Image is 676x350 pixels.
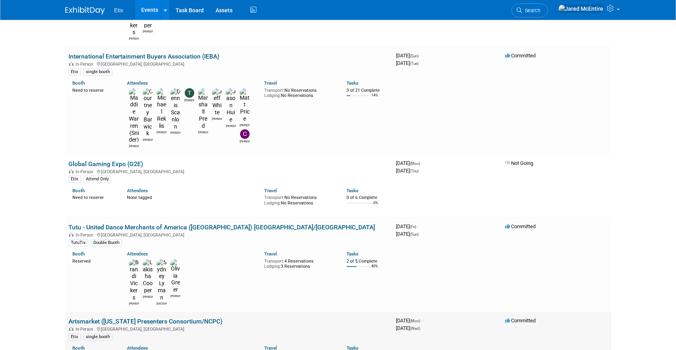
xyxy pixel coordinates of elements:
img: Travis Janovich [185,88,194,98]
img: Marshall Pred [198,88,208,130]
span: Transport: [264,88,284,93]
a: Tasks [347,251,358,257]
span: [DATE] [396,223,418,229]
span: - [421,318,422,324]
img: In-Person Event [69,62,74,66]
a: Artsmarket ([US_STATE] Presenters Consortium/NCPC) [68,318,223,325]
img: Courtney Barwick [143,88,153,137]
span: Transport: [264,195,284,200]
span: Transport: [264,259,284,264]
div: Jeff White [212,116,222,121]
div: single booth [83,333,112,341]
div: Etix [68,333,81,341]
img: Sydney Lyman [157,259,167,301]
span: (Mon) [410,161,420,166]
img: Olivia Greer [170,259,180,293]
span: [DATE] [396,231,418,237]
div: TutuTix [68,239,88,246]
a: Attendees [127,251,148,257]
a: Search [511,4,548,17]
img: In-Person Event [69,169,74,173]
div: Etix [68,176,81,183]
a: Attendees [127,80,148,86]
span: [DATE] [396,60,418,66]
a: Booth [72,80,85,86]
div: Brandi Vickers [129,36,139,41]
span: [DATE] [396,325,420,331]
div: Sydney Lyman [157,301,167,306]
span: (Thu) [410,169,418,173]
div: 2 of 5 Complete [347,259,390,264]
div: Matt Price [240,123,250,127]
span: In-Person [76,233,96,238]
div: Lakisha Cooper [143,29,153,34]
div: Need to reserve [72,193,116,201]
a: Travel [264,188,277,193]
span: Not Going [505,160,533,166]
span: [DATE] [396,53,421,59]
span: (Mon) [410,319,420,323]
a: International Entertainment Buyers Association (IEBA) [68,53,220,60]
div: [GEOGRAPHIC_DATA], [GEOGRAPHIC_DATA] [68,168,390,174]
span: (Wed) [410,326,420,331]
span: - [417,223,418,229]
a: Tutu - United Dance Merchants of America ([GEOGRAPHIC_DATA]) [GEOGRAPHIC_DATA]/[GEOGRAPHIC_DATA] [68,223,375,231]
img: Chris Battaglino [240,129,250,139]
div: None tagged [127,193,258,201]
img: ExhibitDay [65,7,105,15]
span: [DATE] [396,168,418,174]
div: No Reservations No Reservations [264,193,335,206]
a: Attendees [127,188,148,193]
span: Lodging: [264,93,281,98]
span: Search [522,8,540,13]
div: Travis Janovich [184,98,194,102]
img: Lakisha Cooper [143,259,153,294]
td: 40% [371,264,378,275]
span: - [420,53,421,59]
span: (Sun) [410,232,418,236]
div: Attend Only [83,176,111,183]
span: In-Person [76,327,96,332]
div: Double Booth [91,239,122,246]
div: Maddie Warren (Snider) [129,144,139,148]
div: Michael Reklis [157,130,167,134]
div: Reserved [72,257,116,264]
img: In-Person Event [69,233,74,236]
img: Dennis Scanlon [170,88,180,131]
span: Committed [505,223,536,229]
img: Jason Huie [226,88,236,123]
img: In-Person Event [69,327,74,331]
img: Maddie Warren (Snider) [129,88,139,144]
a: Tasks [347,188,358,193]
span: - [421,160,422,166]
div: Marshall Pred [198,130,208,134]
a: Travel [264,80,277,86]
td: 0% [373,201,378,212]
div: Need to reserve [72,86,116,93]
img: Jared McEntire [558,4,604,13]
div: [GEOGRAPHIC_DATA], [GEOGRAPHIC_DATA] [68,61,390,67]
span: (Sun) [410,54,418,58]
div: [GEOGRAPHIC_DATA], [GEOGRAPHIC_DATA] [68,325,390,332]
img: Matt Price [240,88,250,123]
a: Travel [264,251,277,257]
img: Jeff White [212,88,222,116]
span: (Fri) [410,225,416,229]
a: Global Gaming Expo (G2E) [68,160,143,168]
div: Lakisha Cooper [143,294,153,299]
div: 3 of 21 Complete [347,88,390,93]
div: Olivia Greer [170,293,180,298]
img: Michael Reklis [157,88,167,130]
div: Jason Huie [226,123,236,128]
div: 0 of 6 Complete [347,195,390,201]
span: In-Person [76,169,96,174]
span: Lodging: [264,201,281,206]
div: single booth [83,68,112,76]
div: No Reservations No Reservations [264,86,335,98]
span: (Tue) [410,61,418,66]
span: Lodging: [264,264,281,269]
a: Booth [72,251,85,257]
a: Tasks [347,80,358,86]
a: Booth [72,188,85,193]
span: Committed [505,53,536,59]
